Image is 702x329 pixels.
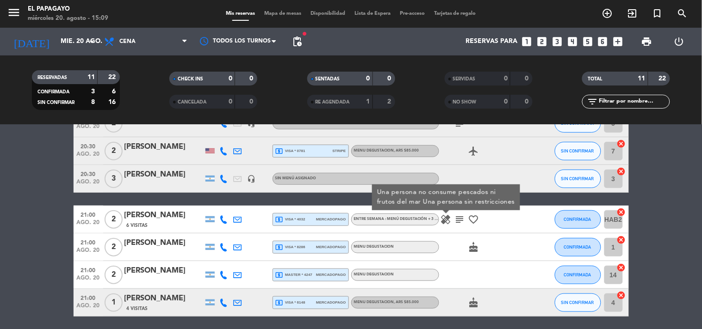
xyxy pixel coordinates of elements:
span: stripe [333,148,346,154]
span: ago. 20 [77,247,100,258]
span: visa * 8286 [275,243,305,251]
span: mercadopago [316,216,346,222]
i: looks_4 [566,36,578,48]
span: 20:30 [77,140,100,151]
span: CANCELADA [178,100,206,104]
i: [DATE] [7,31,56,52]
strong: 22 [108,74,118,80]
i: cancel [617,139,626,148]
span: MENU DEGUSTACION [354,300,419,304]
span: Sin menú asignado [275,121,317,125]
span: 21:00 [77,237,100,247]
button: CONFIRMADA [555,266,601,284]
span: 21:00 [77,209,100,219]
span: CONFIRMADA [37,90,69,94]
i: filter_list [587,96,598,107]
div: [PERSON_NAME] [124,169,203,181]
span: TOTAL [588,77,602,81]
i: cake [468,242,479,253]
strong: 0 [250,75,255,82]
span: Entre Semana : Menú Degustación + 3 copas de vino + Noche Alojamiento [354,217,512,221]
span: Tarjetas de regalo [429,11,481,16]
span: ago. 20 [77,219,100,230]
i: cancel [617,235,626,244]
strong: 0 [387,75,393,82]
i: looks_6 [597,36,609,48]
span: CONFIRMADA [564,217,591,222]
button: SIN CONFIRMAR [555,142,601,160]
span: NO SHOW [453,100,477,104]
div: [PERSON_NAME] [124,292,203,305]
span: 21:00 [77,264,100,275]
span: , ARS $85.000 [394,149,419,152]
strong: 11 [638,75,646,82]
button: CONFIRMADA [555,238,601,256]
strong: 11 [87,74,95,80]
span: ago. 20 [77,303,100,313]
i: subject [454,214,466,225]
i: local_atm [275,299,284,307]
div: [PERSON_NAME] [124,237,203,249]
span: mercadopago [316,272,346,278]
span: Disponibilidad [306,11,350,16]
i: add_box [612,36,624,48]
span: SIN CONFIRMAR [37,100,75,105]
i: menu [7,6,21,19]
span: MENU DEGUSTACION [354,149,419,152]
span: master * 4247 [275,271,313,279]
span: Mis reservas [221,11,260,16]
span: 1 [105,293,123,312]
span: mercadopago [316,299,346,305]
span: 6 Visitas [127,222,148,229]
i: cancel [617,167,626,176]
span: CONFIRMADA [564,244,591,250]
i: local_atm [275,243,284,251]
span: Reservas para [466,38,517,45]
i: healing [441,214,452,225]
span: Sin menú asignado [275,177,317,180]
span: 3 [105,170,123,188]
span: CHECK INS [178,77,203,81]
span: Pre-acceso [395,11,429,16]
span: Mapa de mesas [260,11,306,16]
i: power_settings_new [673,36,684,47]
span: ago. 20 [77,179,100,189]
i: local_atm [275,271,284,279]
span: 2 [105,238,123,256]
div: El Papagayo [28,5,108,14]
strong: 0 [525,75,530,82]
i: cake [468,297,479,308]
i: exit_to_app [627,8,638,19]
i: favorite_border [468,214,479,225]
span: 2 [105,266,123,284]
i: search [677,8,688,19]
span: 2 [105,142,123,160]
div: [PERSON_NAME] [124,141,203,153]
div: LOG OUT [663,28,695,55]
button: CONFIRMADA [555,210,601,229]
strong: 3 [91,88,95,95]
span: SENTADAS [316,77,340,81]
span: fiber_manual_record [302,31,307,37]
span: RESERVADAS [37,75,67,80]
i: looks_5 [582,36,594,48]
span: SIN CONFIRMAR [561,300,594,305]
span: SIN CONFIRMAR [561,176,594,181]
span: 2 [105,210,123,229]
i: cancel [617,207,626,217]
span: SERVIDAS [453,77,476,81]
span: Lista de Espera [350,11,395,16]
strong: 1 [367,98,370,105]
strong: 0 [504,98,508,105]
div: Una persona no consume pescados ni frutos del mar Una persona sin restricciones [372,184,520,210]
button: SIN CONFIRMAR [555,293,601,312]
span: 20:30 [77,168,100,179]
strong: 22 [659,75,668,82]
span: MENU DEGUSTACION [354,273,394,276]
span: RE AGENDADA [316,100,350,104]
strong: 0 [504,75,508,82]
strong: 0 [229,98,232,105]
i: turned_in_not [652,8,663,19]
strong: 0 [229,75,232,82]
input: Filtrar por nombre... [598,97,670,107]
